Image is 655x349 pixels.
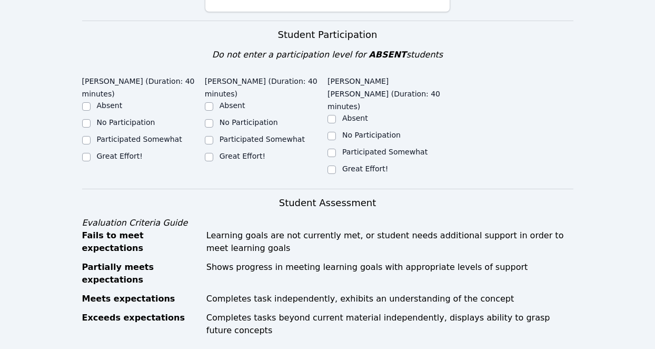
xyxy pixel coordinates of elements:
div: Do not enter a participation level for students [82,49,573,61]
label: Absent [342,114,368,122]
label: Participated Somewhat [97,135,182,143]
div: Completes tasks beyond current material independently, displays ability to grasp future concepts [206,312,573,337]
div: Evaluation Criteria Guide [82,217,573,229]
legend: [PERSON_NAME] (Duration: 40 minutes) [82,72,205,100]
label: No Participation [220,118,278,127]
label: Participated Somewhat [220,135,305,143]
div: Shows progress in meeting learning goals with appropriate levels of support [206,261,573,286]
div: Fails to meet expectations [82,229,200,255]
label: No Participation [97,118,155,127]
span: ABSENT [369,50,406,60]
label: Great Effort! [220,152,265,160]
legend: [PERSON_NAME] (Duration: 40 minutes) [205,72,327,100]
div: Learning goals are not currently met, or student needs additional support in order to meet learni... [206,229,573,255]
div: Partially meets expectations [82,261,200,286]
label: Great Effort! [342,164,388,173]
label: Absent [97,101,123,110]
div: Meets expectations [82,293,200,305]
label: Great Effort! [97,152,143,160]
div: Exceeds expectations [82,312,200,337]
label: Absent [220,101,245,110]
h3: Student Participation [82,27,573,42]
label: Participated Somewhat [342,148,428,156]
legend: [PERSON_NAME] [PERSON_NAME] (Duration: 40 minutes) [327,72,450,113]
label: No Participation [342,131,401,139]
h3: Student Assessment [82,196,573,210]
div: Completes task independently, exhibits an understanding of the concept [206,293,573,305]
